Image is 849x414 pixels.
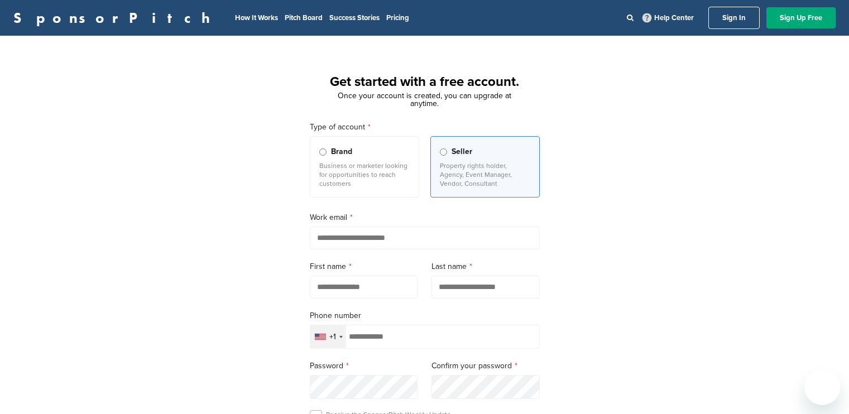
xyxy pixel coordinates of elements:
span: Once your account is created, you can upgrade at anytime. [338,91,511,108]
div: +1 [329,333,336,341]
input: Brand Business or marketer looking for opportunities to reach customers [319,148,327,156]
a: Help Center [640,11,696,25]
input: Seller Property rights holder, Agency, Event Manager, Vendor, Consultant [440,148,447,156]
a: How It Works [235,13,278,22]
iframe: Button to launch messaging window [804,369,840,405]
label: Confirm your password [431,360,540,372]
a: Pitch Board [285,13,323,22]
a: SponsorPitch [13,11,217,25]
h1: Get started with a free account. [296,72,553,92]
p: Business or marketer looking for opportunities to reach customers [319,161,410,188]
span: Seller [452,146,472,158]
span: Brand [331,146,352,158]
label: Last name [431,261,540,273]
a: Sign Up Free [766,7,836,28]
label: Phone number [310,310,540,322]
label: Work email [310,211,540,224]
div: Selected country [310,325,346,348]
a: Sign In [708,7,760,29]
label: Type of account [310,121,540,133]
a: Success Stories [329,13,380,22]
label: First name [310,261,418,273]
a: Pricing [386,13,409,22]
label: Password [310,360,418,372]
p: Property rights holder, Agency, Event Manager, Vendor, Consultant [440,161,530,188]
